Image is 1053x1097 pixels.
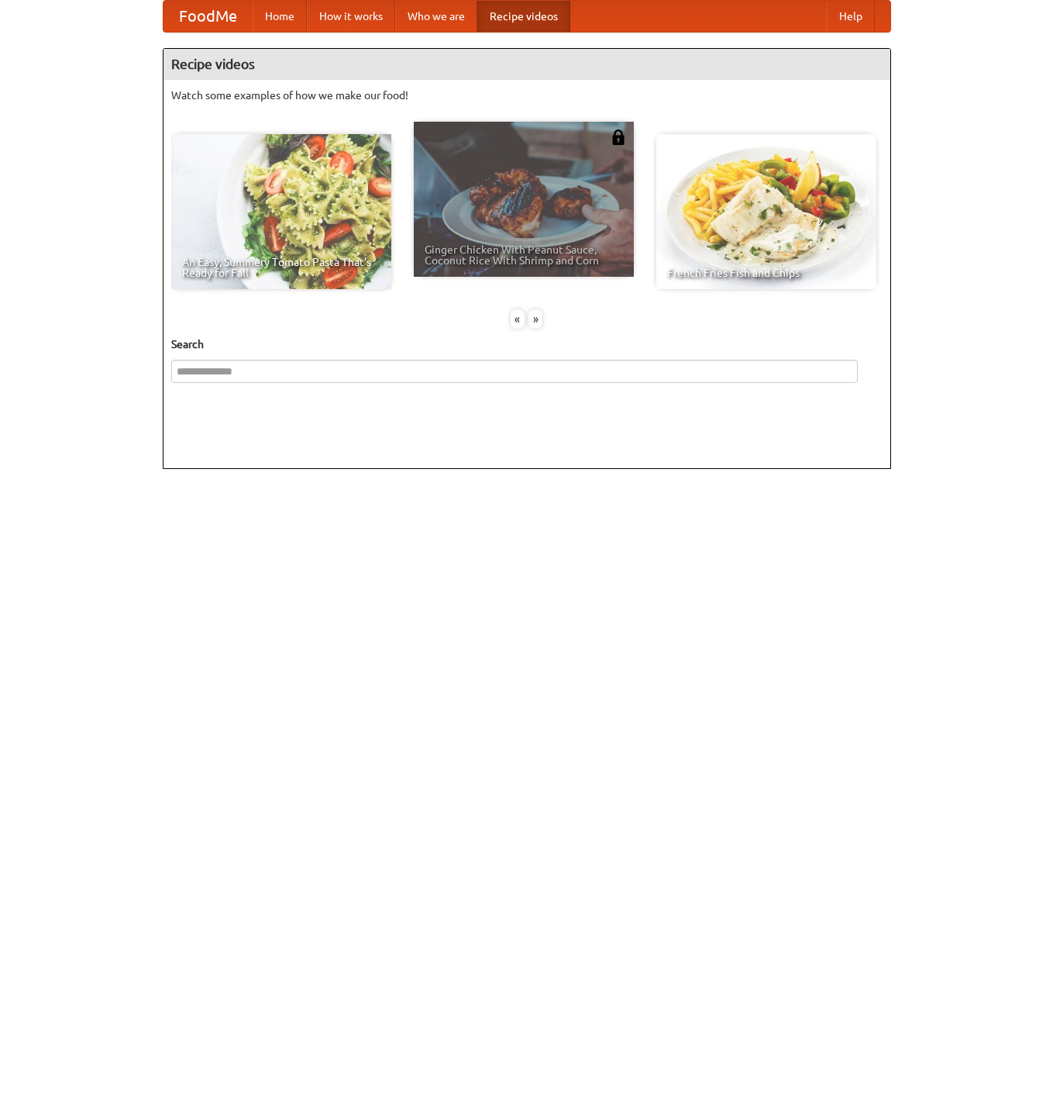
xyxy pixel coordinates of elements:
div: « [511,309,525,329]
a: Who we are [395,1,477,32]
span: An Easy, Summery Tomato Pasta That's Ready for Fall [182,257,380,278]
a: An Easy, Summery Tomato Pasta That's Ready for Fall [171,134,391,289]
a: Home [253,1,307,32]
h5: Search [171,336,883,352]
div: » [528,309,542,329]
a: French Fries Fish and Chips [656,134,876,289]
img: 483408.png [611,129,626,145]
p: Watch some examples of how we make our food! [171,88,883,103]
a: FoodMe [163,1,253,32]
a: How it works [307,1,395,32]
a: Help [827,1,875,32]
a: Recipe videos [477,1,570,32]
span: French Fries Fish and Chips [667,267,865,278]
h4: Recipe videos [163,49,890,80]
